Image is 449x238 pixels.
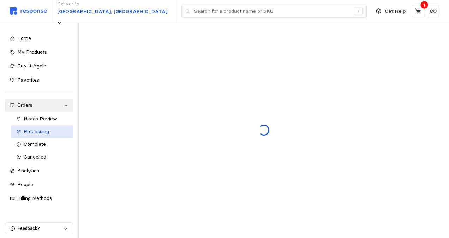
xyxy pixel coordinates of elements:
span: Needs Review [24,115,57,122]
div: / [354,7,363,16]
span: Home [17,35,31,41]
span: Analytics [17,167,39,174]
span: Favorites [17,77,39,83]
img: svg%3e [10,7,47,15]
div: Orders [17,101,61,109]
button: Feedback? [5,223,73,234]
span: Complete [24,141,46,147]
a: Needs Review [11,113,73,125]
p: 1 [423,1,425,9]
a: Orders [5,99,73,112]
span: Processing [24,128,49,135]
p: Feedback? [18,225,63,232]
p: [GEOGRAPHIC_DATA], [GEOGRAPHIC_DATA] [57,8,167,16]
span: Cancelled [24,154,46,160]
button: CG [427,5,439,17]
a: Processing [11,125,73,138]
span: People [17,181,33,188]
span: Buy It Again [17,63,46,69]
a: People [5,178,73,191]
input: Search for a product name or SKU [194,5,351,18]
a: My Products [5,46,73,59]
button: Get Help [372,5,410,18]
a: Home [5,32,73,45]
span: Billing Methods [17,195,52,201]
a: Complete [11,138,73,151]
a: Analytics [5,165,73,177]
a: Favorites [5,74,73,87]
a: Cancelled [11,151,73,163]
p: Get Help [385,7,406,15]
span: My Products [17,49,47,55]
a: Billing Methods [5,192,73,205]
p: CG [430,7,437,15]
a: Buy It Again [5,60,73,72]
